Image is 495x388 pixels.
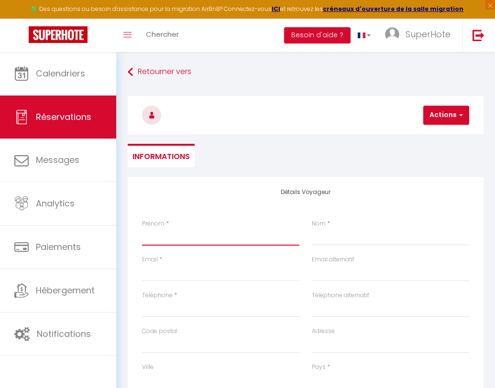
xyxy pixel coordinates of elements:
[36,241,81,253] span: Paiements
[29,26,88,43] img: Super Booking
[36,67,85,79] span: Calendriers
[36,111,91,123] span: Réservations
[312,291,369,300] label: Téléphone alternatif
[423,106,469,125] button: Actions
[139,19,186,52] a: Chercher
[142,219,165,228] label: Prénom
[146,29,179,39] span: Chercher
[473,29,484,41] img: logout
[142,255,158,264] label: Email
[36,284,95,296] span: Hébergement
[323,5,463,13] a: créneaux d'ouverture de la salle migration
[312,327,335,336] label: Adresse
[312,219,326,228] label: Nom
[378,19,462,52] a: ... SuperHote
[8,4,36,32] button: Ouvrir le widget de chat LiveChat
[37,328,91,340] span: Notifications
[142,291,173,300] label: Téléphone
[385,27,399,42] img: ...
[272,5,280,13] a: ICI
[284,27,351,43] button: Besoin d'aide ?
[142,363,154,372] label: Ville
[312,363,326,372] label: Pays
[142,327,177,336] label: Code postal
[128,144,195,167] li: Informations
[36,197,75,209] span: Analytics
[406,28,451,40] span: SuperHote
[128,64,484,81] a: Retourner vers
[36,154,79,166] span: Messages
[142,189,469,195] h4: Détails Voyageur
[312,255,354,264] label: Email alternatif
